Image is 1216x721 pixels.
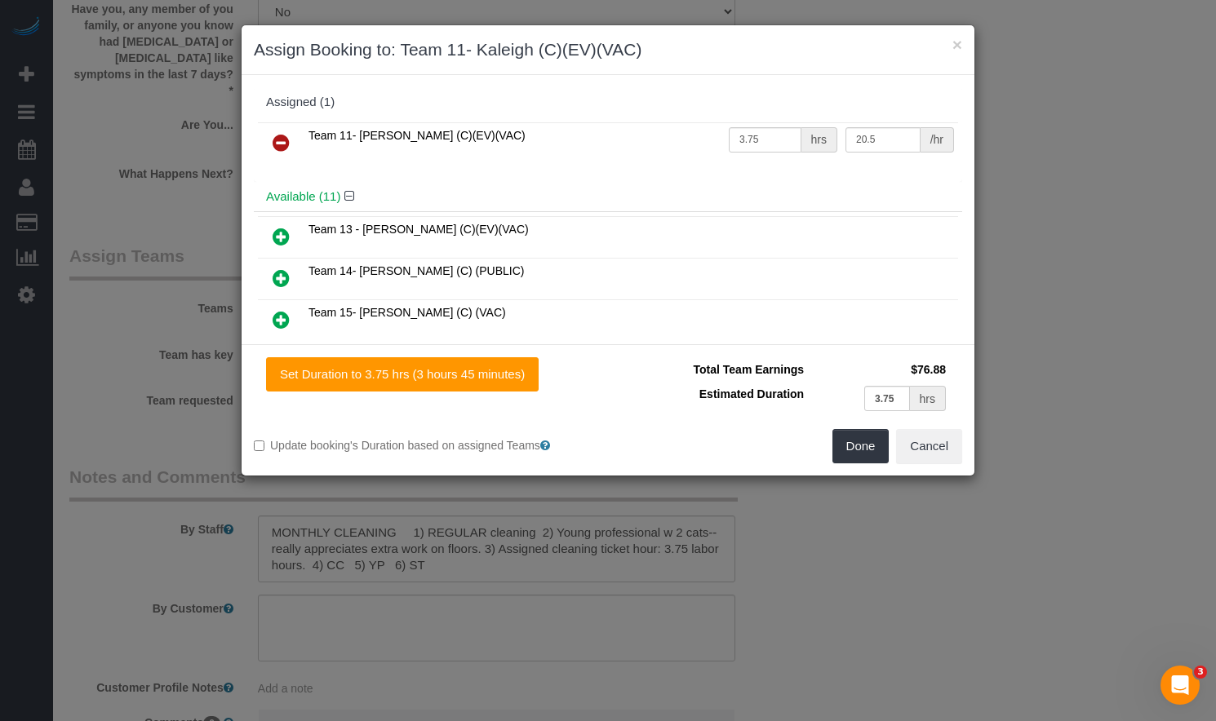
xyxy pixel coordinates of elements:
[921,127,954,153] div: /hr
[254,440,264,451] input: Update booking's Duration based on assigned Teams
[1194,666,1207,679] span: 3
[308,306,506,319] span: Team 15- [PERSON_NAME] (C) (VAC)
[832,429,890,463] button: Done
[910,386,946,411] div: hrs
[266,190,950,204] h4: Available (11)
[308,129,526,142] span: Team 11- [PERSON_NAME] (C)(EV)(VAC)
[952,36,962,53] button: ×
[308,223,529,236] span: Team 13 - [PERSON_NAME] (C)(EV)(VAC)
[254,38,962,62] h3: Assign Booking to: Team 11- Kaleigh (C)(EV)(VAC)
[801,127,837,153] div: hrs
[308,264,525,277] span: Team 14- [PERSON_NAME] (C) (PUBLIC)
[1161,666,1200,705] iframe: Intercom live chat
[808,357,950,382] td: $76.88
[266,95,950,109] div: Assigned (1)
[266,357,539,391] button: Set Duration to 3.75 hrs (3 hours 45 minutes)
[896,429,962,463] button: Cancel
[254,437,596,453] label: Update booking's Duration based on assigned Teams
[620,357,808,382] td: Total Team Earnings
[699,387,804,400] span: Estimated Duration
